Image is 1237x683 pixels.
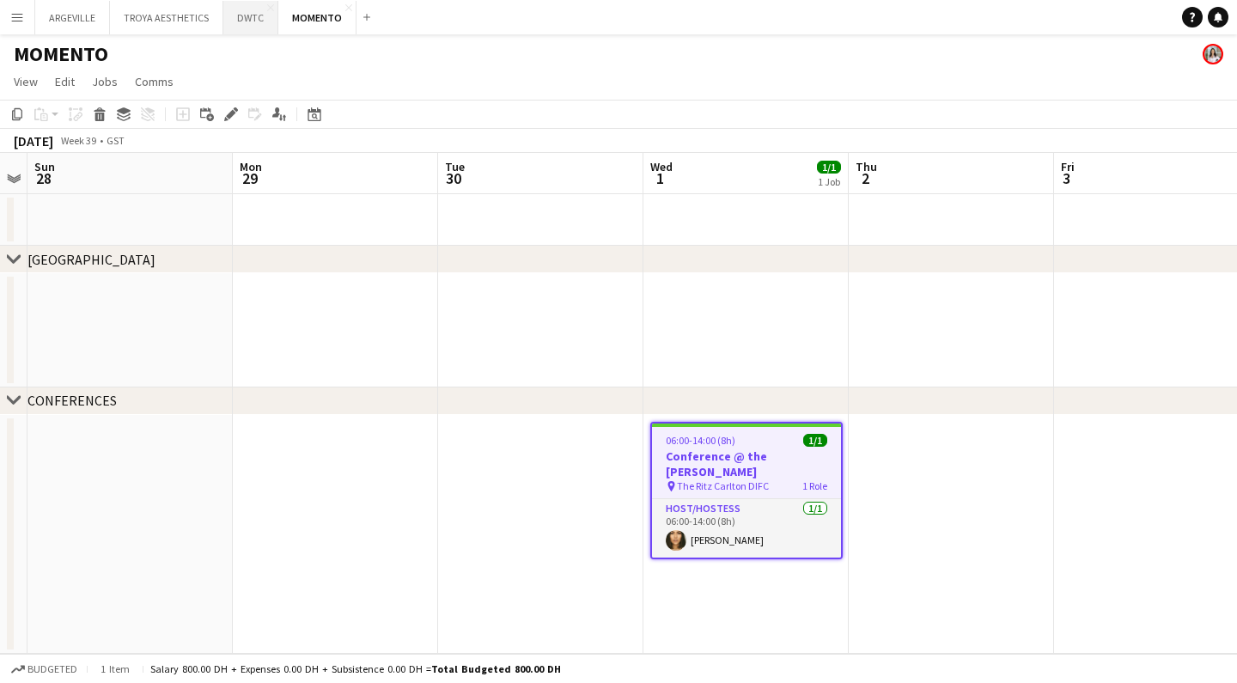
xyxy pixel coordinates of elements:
span: 1 item [94,662,136,675]
button: Budgeted [9,660,80,679]
span: 1 Role [802,479,827,492]
div: GST [107,134,125,147]
span: 29 [237,168,262,188]
a: Edit [48,70,82,93]
span: Week 39 [57,134,100,147]
div: Salary 800.00 DH + Expenses 0.00 DH + Subsistence 0.00 DH = [150,662,561,675]
span: View [14,74,38,89]
span: Thu [856,159,877,174]
a: Comms [128,70,180,93]
div: [GEOGRAPHIC_DATA] [27,251,155,268]
span: 28 [32,168,55,188]
h1: MOMENTO [14,41,108,67]
span: Jobs [92,74,118,89]
div: [DATE] [14,132,53,149]
span: 30 [442,168,465,188]
div: 1 Job [818,175,840,188]
span: 1 [648,168,673,188]
span: Total Budgeted 800.00 DH [431,662,561,675]
span: Mon [240,159,262,174]
a: View [7,70,45,93]
span: Tue [445,159,465,174]
div: CONFERENCES [27,392,117,409]
app-user-avatar: Maristela Scott [1203,44,1223,64]
app-card-role: Host/Hostess1/106:00-14:00 (8h)[PERSON_NAME] [652,499,841,558]
span: Wed [650,159,673,174]
span: 1/1 [803,434,827,447]
button: TROYA AESTHETICS [110,1,223,34]
h3: Conference @ the [PERSON_NAME] [652,448,841,479]
a: Jobs [85,70,125,93]
button: MOMENTO [278,1,356,34]
span: 1/1 [817,161,841,174]
span: Sun [34,159,55,174]
span: Fri [1061,159,1075,174]
span: 3 [1058,168,1075,188]
button: DWTC [223,1,278,34]
app-job-card: 06:00-14:00 (8h)1/1Conference @ the [PERSON_NAME] The Ritz Carlton DIFC1 RoleHost/Hostess1/106:00... [650,422,843,559]
span: 2 [853,168,877,188]
span: Edit [55,74,75,89]
span: Comms [135,74,174,89]
span: 06:00-14:00 (8h) [666,434,735,447]
button: ARGEVILLE [35,1,110,34]
span: The Ritz Carlton DIFC [677,479,769,492]
span: Budgeted [27,663,77,675]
